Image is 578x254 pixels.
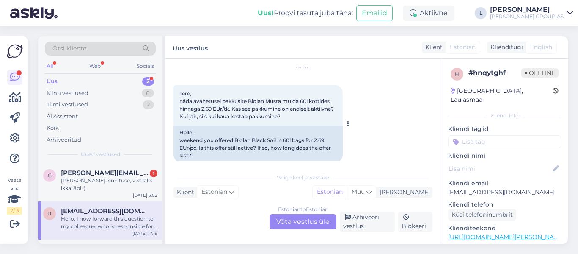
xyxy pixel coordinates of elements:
span: h [455,71,459,77]
div: Arhiveeri vestlus [340,212,395,232]
span: g [48,172,52,179]
div: Klient [422,43,443,52]
div: Vaata siia [7,176,22,215]
div: L [475,7,487,19]
p: Kliendi telefon [448,200,561,209]
div: 0 [142,89,154,98]
div: [PERSON_NAME] [376,188,430,197]
input: Lisa tag [448,135,561,148]
span: Muu [352,188,365,195]
label: Uus vestlus [173,42,208,53]
input: Lisa nimi [449,164,551,173]
div: Aktiivne [403,6,454,21]
span: georg.metsmaker@hotmail.com [61,169,149,177]
div: 2 [142,77,154,86]
div: 2 / 3 [7,207,22,215]
div: AI Assistent [47,112,78,121]
span: Estonian [450,43,476,52]
div: Minu vestlused [47,89,88,98]
div: Kliendi info [448,112,561,120]
div: Tiimi vestlused [47,100,88,109]
div: 2 [143,100,154,109]
div: Uus [47,77,58,86]
div: All [45,61,55,72]
p: Kliendi email [448,179,561,188]
div: Web [88,61,102,72]
div: # hnqytghf [468,68,521,78]
p: [EMAIL_ADDRESS][DOMAIN_NAME] [448,188,561,197]
div: Hello, I now forward this question to my colleague, who is responsible for this. The reply will b... [61,215,157,230]
div: [GEOGRAPHIC_DATA], Laulasmaa [451,87,553,104]
div: Hello, weekend you offered Biolan Black Soil in 60l bags for 2.69 EUr/pc. Is this offer still act... [173,126,343,163]
a: [URL][DOMAIN_NAME][PERSON_NAME] [448,233,565,241]
span: English [530,43,552,52]
span: Offline [521,68,559,78]
span: Uued vestlused [81,151,120,158]
div: Proovi tasuta juba täna: [258,8,353,18]
img: Askly Logo [7,43,23,59]
div: Blokeeri [398,212,432,232]
p: Kliendi nimi [448,151,561,160]
span: Estonian [201,187,227,197]
div: Estonian to Estonian [278,206,328,213]
div: Võta vestlus üle [270,214,336,229]
div: [DATE] 3:02 [133,192,157,198]
span: u [47,210,52,217]
div: Klienditugi [487,43,523,52]
button: Emailid [356,5,393,21]
p: Kliendi tag'id [448,125,561,134]
div: Socials [135,61,156,72]
div: Arhiveeritud [47,136,81,144]
div: [PERSON_NAME] [490,6,564,13]
div: [DATE] 17:19 [132,230,157,237]
b: Uus! [258,9,274,17]
p: Klienditeekond [448,224,561,233]
a: [PERSON_NAME][PERSON_NAME] GROUP AS [490,6,573,20]
span: Otsi kliente [52,44,86,53]
span: Tere, nädalavahetusel pakkusite Biolan Musta mulda 60l kottides hinnaga 2.69 EUr/tk. Kas see pakk... [179,90,335,120]
span: uvekas@gmail.com [61,207,149,215]
div: Valige keel ja vastake [173,174,432,181]
div: 1 [150,170,157,177]
div: Klient [173,188,194,197]
div: [PERSON_NAME] kinnituse, vist läks ikka läbi :) [61,177,157,192]
div: Kõik [47,124,59,132]
div: [PERSON_NAME] GROUP AS [490,13,564,20]
div: Estonian [313,186,347,198]
div: Küsi telefoninumbrit [448,209,516,221]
